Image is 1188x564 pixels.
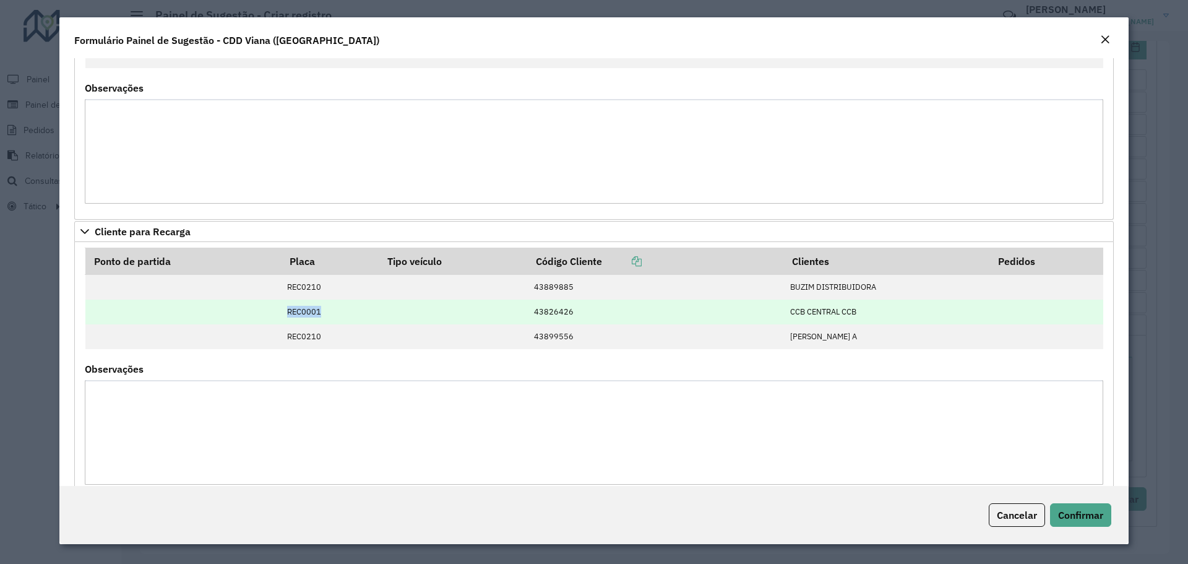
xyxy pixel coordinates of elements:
td: BUZIM DISTRIBUIDORA [783,275,989,300]
th: Pedidos [989,248,1103,274]
span: Confirmar [1058,509,1103,521]
div: Preservar Cliente - Devem ficar no buffer, não roteirizar [74,11,1114,220]
label: Observações [85,80,144,95]
h4: Formulário Painel de Sugestão - CDD Viana ([GEOGRAPHIC_DATA]) [74,33,379,48]
th: Placa [281,248,379,274]
td: REC0210 [281,275,379,300]
td: 43826426 [528,300,783,324]
label: Observações [85,362,144,376]
th: Clientes [783,248,989,274]
span: Cliente para Recarga [95,227,191,236]
td: [PERSON_NAME] A [783,324,989,349]
td: 43889885 [528,275,783,300]
button: Confirmar [1050,503,1111,527]
span: Cancelar [997,509,1037,521]
em: Fechar [1100,35,1110,45]
td: REC0210 [281,324,379,349]
th: Ponto de partida [85,248,281,274]
div: Cliente para Recarga [74,242,1114,501]
button: Cancelar [989,503,1045,527]
th: Código Cliente [528,248,783,274]
td: 43899556 [528,324,783,349]
a: Cliente para Recarga [74,221,1114,242]
a: Copiar [602,255,642,267]
td: CCB CENTRAL CCB [783,300,989,324]
th: Tipo veículo [379,248,527,274]
button: Close [1096,32,1114,48]
td: REC0001 [281,300,379,324]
